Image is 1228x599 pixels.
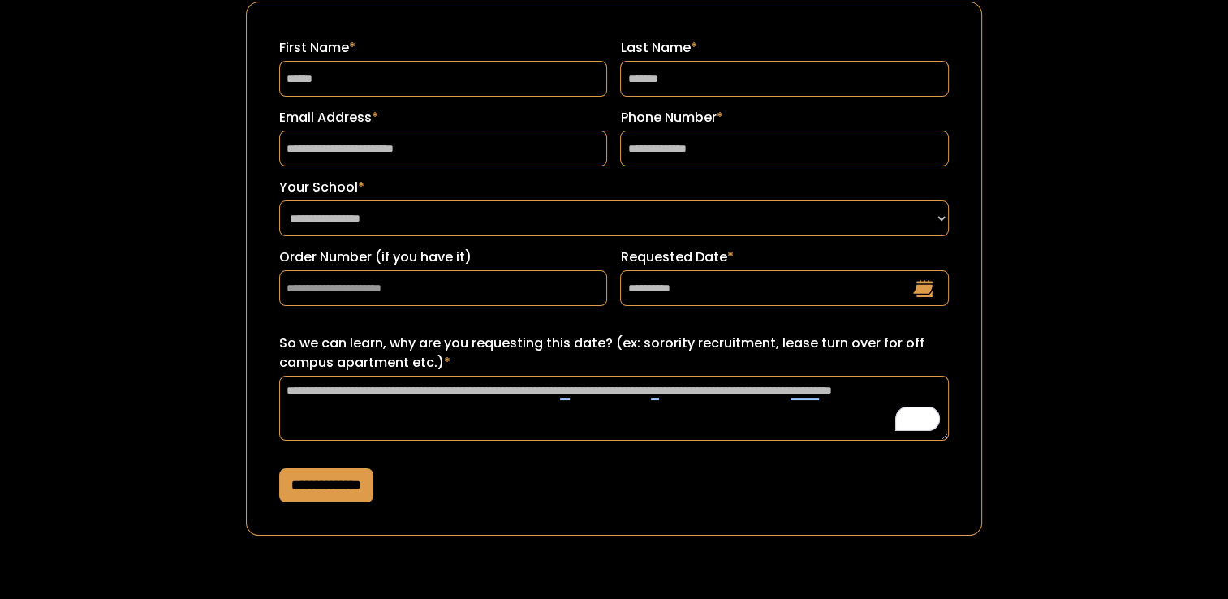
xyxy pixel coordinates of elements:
[279,108,608,127] label: Email Address
[279,376,950,441] textarea: To enrich screen reader interactions, please activate Accessibility in Grammarly extension settings
[279,334,950,373] label: So we can learn, why are you requesting this date? (ex: sorority recruitment, lease turn over for...
[246,2,983,536] form: Request a Date Form
[279,248,608,267] label: Order Number (if you have it)
[620,108,949,127] label: Phone Number
[279,178,950,197] label: Your School
[620,38,949,58] label: Last Name
[279,38,608,58] label: First Name
[620,248,949,267] label: Requested Date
